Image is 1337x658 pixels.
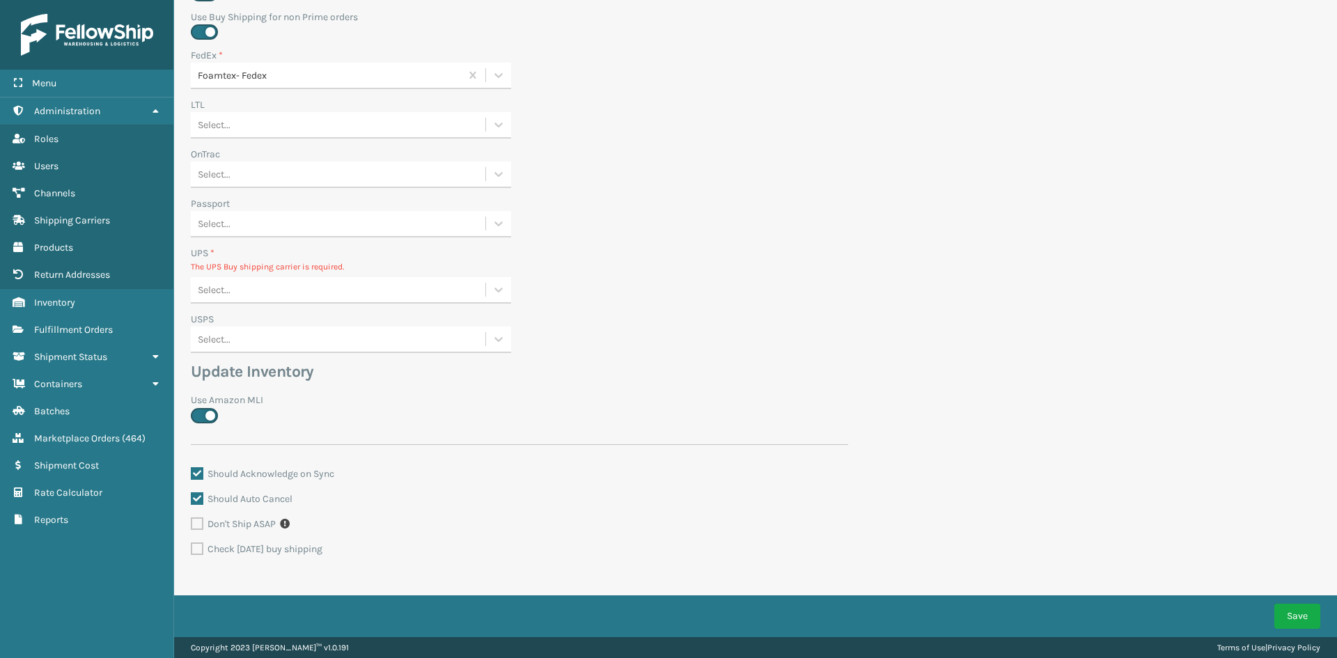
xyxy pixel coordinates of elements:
div: Select... [198,217,230,231]
div: Select... [198,332,230,347]
span: Marketplace Orders [34,432,120,444]
span: Menu [32,77,56,89]
div: | [1217,637,1320,658]
label: FedEx [191,48,223,63]
span: Reports [34,514,68,526]
span: Users [34,160,58,172]
div: Select... [198,283,230,297]
label: Check [DATE] buy shipping [191,543,322,555]
label: OnTrac [191,147,220,162]
img: logo [21,14,153,56]
span: Containers [34,378,82,390]
span: Products [34,242,73,253]
label: USPS [191,312,214,327]
label: UPS [191,246,214,260]
label: Don't Ship ASAP [191,518,276,530]
span: Inventory [34,297,75,308]
button: Save [1274,604,1320,629]
span: Roles [34,133,58,145]
span: Shipping Carriers [34,214,110,226]
h3: Update Inventory [191,361,848,382]
label: LTL [191,97,205,112]
span: Channels [34,187,75,199]
a: Privacy Policy [1267,643,1320,652]
p: Copyright 2023 [PERSON_NAME]™ v 1.0.191 [191,637,349,658]
span: Shipment Cost [34,460,99,471]
p: The UPS Buy shipping carrier is required. [191,260,511,273]
a: Terms of Use [1217,643,1265,652]
div: Foamtex- Fedex [198,68,462,83]
label: Should Acknowledge on Sync [191,468,334,480]
label: Use Amazon MLI [191,393,848,407]
span: ( 464 ) [122,432,146,444]
label: Should Auto Cancel [191,493,292,505]
span: Fulfillment Orders [34,324,113,336]
div: Select... [198,167,230,182]
span: Return Addresses [34,269,110,281]
label: Passport [191,196,230,211]
span: Administration [34,105,100,117]
span: Shipment Status [34,351,107,363]
span: Batches [34,405,70,417]
span: Rate Calculator [34,487,102,499]
label: Use Buy Shipping for non Prime orders [191,10,848,24]
div: Select... [198,118,230,132]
